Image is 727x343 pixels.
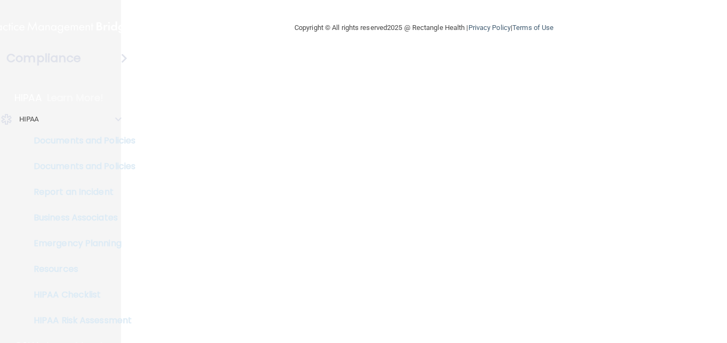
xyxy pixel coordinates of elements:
h4: Compliance [6,51,81,66]
p: HIPAA [19,113,39,126]
p: Documents and Policies [7,135,153,146]
p: HIPAA [14,92,42,104]
div: Copyright © All rights reserved 2025 @ Rectangle Health | | [229,11,619,45]
a: Privacy Policy [468,24,511,32]
p: HIPAA Risk Assessment [7,315,153,326]
p: Emergency Planning [7,238,153,249]
p: HIPAA Checklist [7,289,153,300]
a: Terms of Use [512,24,554,32]
p: Report an Incident [7,187,153,197]
p: Documents and Policies [7,161,153,172]
p: Business Associates [7,212,153,223]
p: Resources [7,264,153,275]
p: Learn More! [47,92,104,104]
